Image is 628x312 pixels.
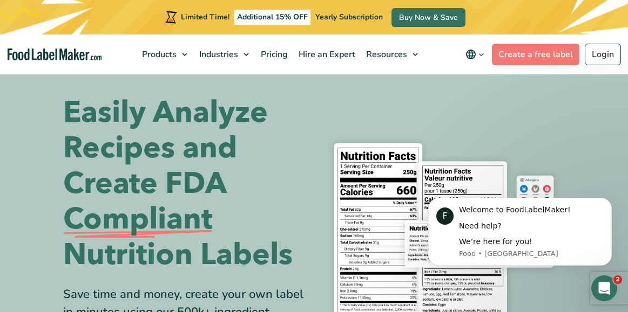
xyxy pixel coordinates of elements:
a: Industries [193,34,254,74]
span: 2 [613,275,622,284]
div: Welcome to FoodLabelMaker! [47,23,192,34]
div: Message content [47,23,192,66]
span: Limited Time! [181,12,229,22]
a: Buy Now & Save [391,8,465,27]
div: Need help? [47,39,192,50]
a: Hire an Expert [292,34,360,74]
div: message notification from Food, Ahora. Welcome to FoodLabelMaker! Need help? We’re here for you! [16,16,200,84]
h1: Easily Analyze Recipes and Create FDA Nutrition Labels [63,95,306,273]
span: Hire an Expert [295,48,356,60]
p: Message from Food, sent Ahora [47,67,192,77]
div: Profile image for Food [24,26,42,43]
span: Pricing [258,48,289,60]
span: Additional 15% OFF [234,10,310,25]
a: Login [585,44,621,65]
iframe: Intercom notifications mensaje [412,182,628,283]
iframe: Intercom live chat [591,275,617,301]
span: Compliant [63,202,212,237]
span: Resources [363,48,408,60]
a: Create a free label [492,44,579,65]
span: Yearly Subscription [315,12,383,22]
a: Products [136,34,193,74]
span: Industries [196,48,239,60]
div: We’re here for you! [47,55,192,66]
a: Pricing [254,34,292,74]
a: Resources [360,34,423,74]
span: Products [139,48,178,60]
